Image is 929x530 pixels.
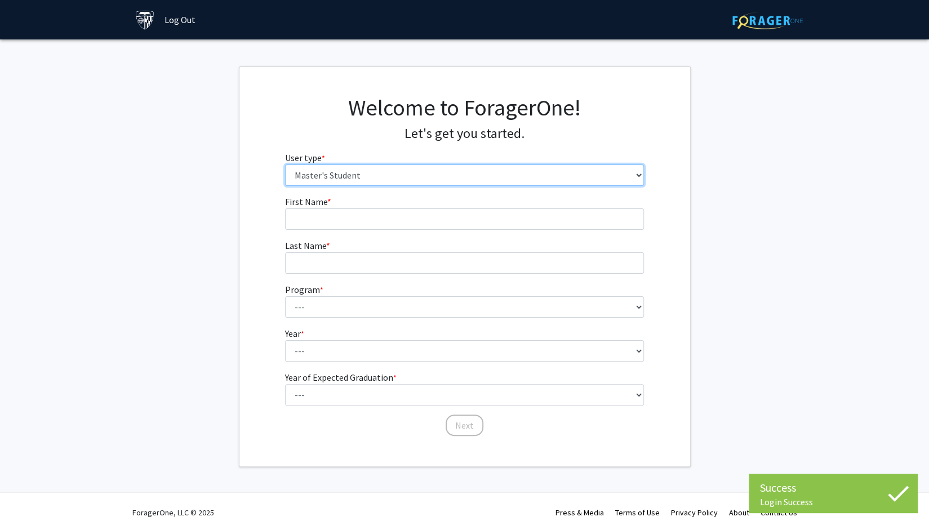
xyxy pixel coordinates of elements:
label: Year [285,327,304,340]
label: User type [285,151,325,164]
a: Privacy Policy [671,507,718,518]
img: ForagerOne Logo [732,12,803,29]
label: Program [285,283,323,296]
a: Press & Media [555,507,604,518]
div: Login Success [760,496,906,507]
h4: Let's get you started. [285,126,644,142]
a: About [729,507,749,518]
a: Terms of Use [615,507,660,518]
label: Year of Expected Graduation [285,371,397,384]
span: Last Name [285,240,326,251]
span: First Name [285,196,327,207]
h1: Welcome to ForagerOne! [285,94,644,121]
div: Success [760,479,906,496]
img: Johns Hopkins University Logo [135,10,155,30]
iframe: Chat [8,479,48,522]
button: Next [446,415,483,436]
